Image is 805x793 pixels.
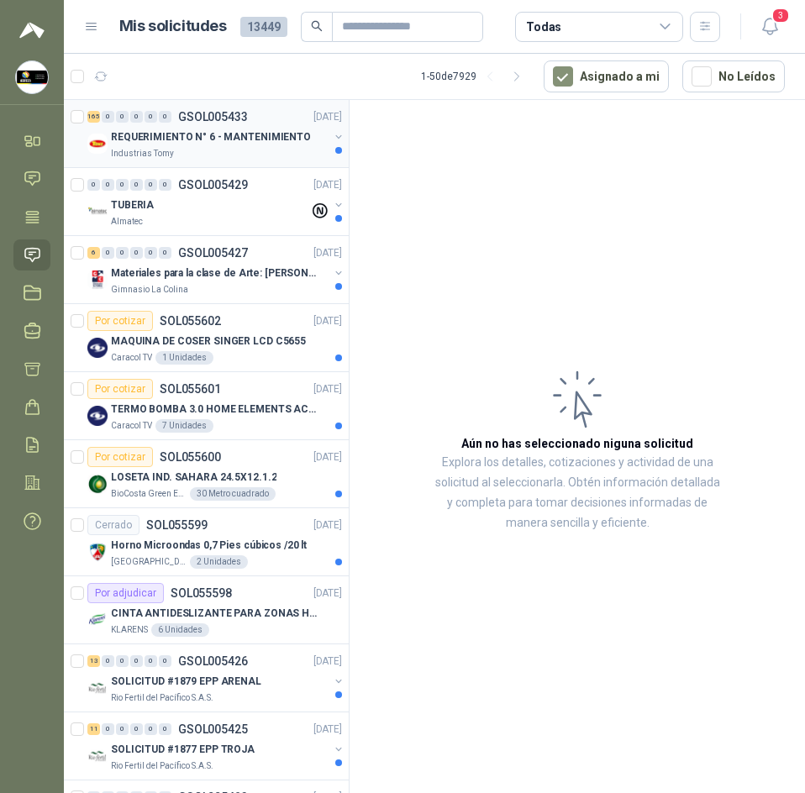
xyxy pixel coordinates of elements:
[145,247,157,259] div: 0
[682,60,785,92] button: No Leídos
[64,372,349,440] a: Por cotizarSOL055601[DATE] Company LogoTERMO BOMBA 3.0 HOME ELEMENTS ACERO INOXCaracol TV7 Unidades
[190,555,248,569] div: 2 Unidades
[116,179,129,191] div: 0
[130,179,143,191] div: 0
[159,723,171,735] div: 0
[145,655,157,667] div: 0
[311,20,323,32] span: search
[159,111,171,123] div: 0
[111,197,154,213] p: TUBERIA
[178,247,248,259] p: GSOL005427
[116,247,129,259] div: 0
[87,202,108,222] img: Company Logo
[87,243,345,297] a: 6 0 0 0 0 0 GSOL005427[DATE] Company LogoMateriales para la clase de Arte: [PERSON_NAME]Gimnasio ...
[64,304,349,372] a: Por cotizarSOL055602[DATE] Company LogoMAQUINA DE COSER SINGER LCD C5655Caracol TV1 Unidades
[87,338,108,358] img: Company Logo
[111,419,152,433] p: Caracol TV
[145,111,157,123] div: 0
[111,470,276,486] p: LOSETA IND. SAHARA 24.5X12.1.2
[130,111,143,123] div: 0
[111,538,307,554] p: Horno Microondas 0,7 Pies cúbicos /20 lt
[190,487,276,501] div: 30 Metro cuadrado
[240,17,287,37] span: 13449
[102,247,114,259] div: 0
[151,623,209,637] div: 6 Unidades
[87,379,153,399] div: Por cotizar
[87,583,164,603] div: Por adjudicar
[313,245,342,261] p: [DATE]
[87,311,153,331] div: Por cotizar
[313,109,342,125] p: [DATE]
[178,111,248,123] p: GSOL005433
[544,60,669,92] button: Asignado a mi
[178,723,248,735] p: GSOL005425
[87,247,100,259] div: 6
[64,440,349,508] a: Por cotizarSOL055600[DATE] Company LogoLOSETA IND. SAHARA 24.5X12.1.2BioCosta Green Energy S.A.S3...
[461,434,693,453] h3: Aún no has seleccionado niguna solicitud
[87,746,108,766] img: Company Logo
[102,723,114,735] div: 0
[159,655,171,667] div: 0
[111,674,261,690] p: SOLICITUD #1879 EPP ARENAL
[130,655,143,667] div: 0
[111,147,174,160] p: Industrias Tomy
[87,610,108,630] img: Company Logo
[19,20,45,40] img: Logo peakr
[313,517,342,533] p: [DATE]
[111,555,187,569] p: [GEOGRAPHIC_DATA][PERSON_NAME]
[87,651,345,705] a: 13 0 0 0 0 0 GSOL005426[DATE] Company LogoSOLICITUD #1879 EPP ARENALRio Fertil del Pacífico S.A.S.
[313,177,342,193] p: [DATE]
[87,447,153,467] div: Por cotizar
[145,179,157,191] div: 0
[87,406,108,426] img: Company Logo
[87,515,139,535] div: Cerrado
[111,691,213,705] p: Rio Fertil del Pacífico S.A.S.
[159,247,171,259] div: 0
[421,63,530,90] div: 1 - 50 de 7929
[146,519,208,531] p: SOL055599
[159,179,171,191] div: 0
[160,315,221,327] p: SOL055602
[313,586,342,601] p: [DATE]
[87,134,108,154] img: Company Logo
[111,215,143,228] p: Almatec
[313,381,342,397] p: [DATE]
[178,179,248,191] p: GSOL005429
[145,723,157,735] div: 0
[313,449,342,465] p: [DATE]
[771,8,790,24] span: 3
[16,61,48,93] img: Company Logo
[111,759,213,773] p: Rio Fertil del Pacífico S.A.S.
[87,655,100,667] div: 13
[111,402,320,418] p: TERMO BOMBA 3.0 HOME ELEMENTS ACERO INOX
[171,587,232,599] p: SOL055598
[313,722,342,738] p: [DATE]
[111,623,148,637] p: KLARENS
[87,107,345,160] a: 165 0 0 0 0 0 GSOL005433[DATE] Company LogoREQUERIMIENTO N° 6 - MANTENIMIENTOIndustrias Tomy
[87,719,345,773] a: 11 0 0 0 0 0 GSOL005425[DATE] Company LogoSOLICITUD #1877 EPP TROJARio Fertil del Pacífico S.A.S.
[116,111,129,123] div: 0
[87,175,345,228] a: 0 0 0 0 0 0 GSOL005429[DATE] Company LogoTUBERIAAlmatec
[526,18,561,36] div: Todas
[64,576,349,644] a: Por adjudicarSOL055598[DATE] Company LogoCINTA ANTIDESLIZANTE PARA ZONAS HUMEDASKLARENS6 Unidades
[64,508,349,576] a: CerradoSOL055599[DATE] Company LogoHorno Microondas 0,7 Pies cúbicos /20 lt[GEOGRAPHIC_DATA][PERS...
[87,474,108,494] img: Company Logo
[755,12,785,42] button: 3
[111,606,320,622] p: CINTA ANTIDESLIZANTE PARA ZONAS HUMEDAS
[87,111,100,123] div: 165
[102,111,114,123] div: 0
[116,655,129,667] div: 0
[313,313,342,329] p: [DATE]
[111,351,152,365] p: Caracol TV
[130,723,143,735] div: 0
[111,129,311,145] p: REQUERIMIENTO N° 6 - MANTENIMIENTO
[87,542,108,562] img: Company Logo
[160,383,221,395] p: SOL055601
[111,283,188,297] p: Gimnasio La Colina
[111,333,306,349] p: MAQUINA DE COSER SINGER LCD C5655
[87,723,100,735] div: 11
[102,655,114,667] div: 0
[116,723,129,735] div: 0
[87,179,100,191] div: 0
[155,419,213,433] div: 7 Unidades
